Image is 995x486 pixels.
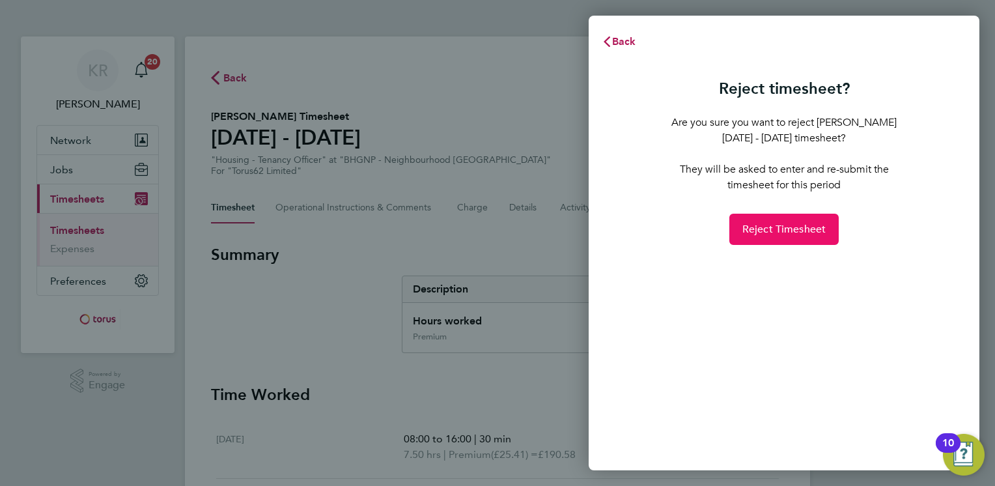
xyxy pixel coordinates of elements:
[729,214,839,245] button: Reject Timesheet
[943,434,985,476] button: Open Resource Center, 10 new notifications
[742,223,826,236] span: Reject Timesheet
[612,35,636,48] span: Back
[589,29,649,55] button: Back
[669,78,899,99] h3: Reject timesheet?
[669,115,899,146] p: Are you sure you want to reject [PERSON_NAME] [DATE] - [DATE] timesheet?
[669,162,899,193] p: They will be asked to enter and re-submit the timesheet for this period
[942,443,954,460] div: 10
